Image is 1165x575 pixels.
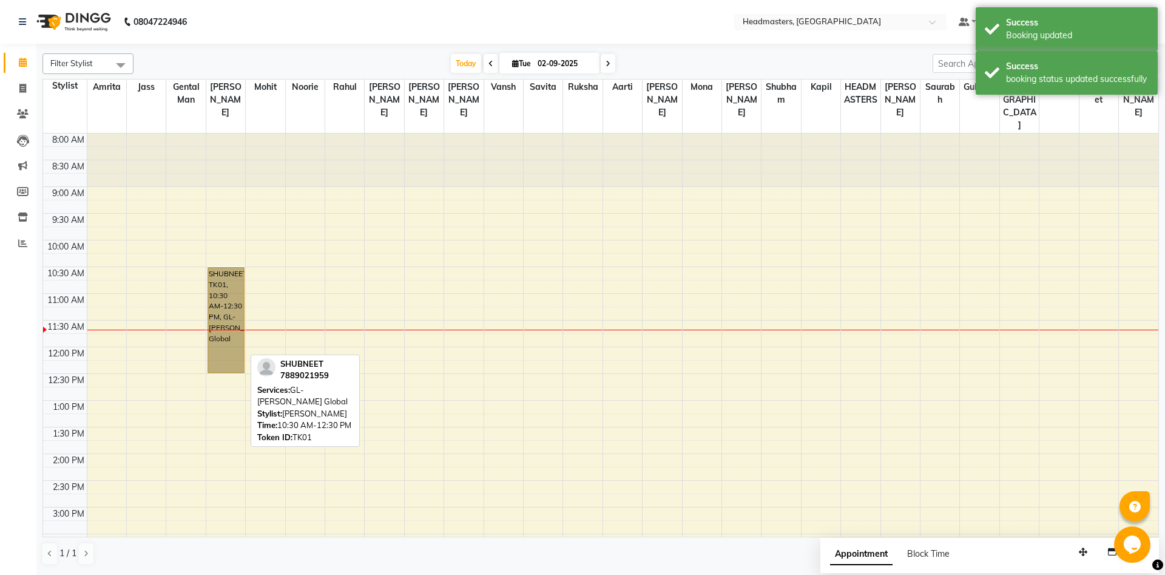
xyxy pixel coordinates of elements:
span: Mona [683,80,721,95]
div: 7889021959 [280,370,329,382]
div: 3:00 PM [50,508,87,520]
span: Services: [257,385,290,395]
span: HEADMASTERS [841,80,880,107]
img: profile [257,358,275,376]
img: logo [31,5,114,39]
span: Gulshan [960,80,999,95]
div: Booking updated [1006,29,1149,42]
span: Appointment [830,543,893,565]
span: Time: [257,420,277,430]
div: TK01 [257,432,353,444]
span: Aarti [603,80,642,95]
span: Ruksha [563,80,602,95]
div: 9:30 AM [50,214,87,226]
div: 12:00 PM [46,347,87,360]
div: 11:00 AM [45,294,87,307]
div: 2:30 PM [50,481,87,494]
span: Kapil [802,80,840,95]
div: 10:00 AM [45,240,87,253]
div: Success [1006,16,1149,29]
div: 10:30 AM-12:30 PM [257,420,353,432]
div: [PERSON_NAME] [257,408,353,420]
span: Shubham [761,80,800,107]
div: 12:30 PM [46,374,87,387]
div: 8:00 AM [50,134,87,146]
span: Saurabh [920,80,959,107]
div: 2:00 PM [50,454,87,467]
span: Today [451,54,481,73]
span: Noorie [286,80,325,95]
input: Search Appointment [933,54,1039,73]
div: 10:30 AM [45,267,87,280]
div: 3:30 PM [50,534,87,547]
span: [PERSON_NAME] [643,80,681,120]
span: 1 / 1 [59,547,76,560]
div: 1:00 PM [50,401,87,413]
span: Stylist: [257,409,282,418]
div: Success [1006,60,1149,73]
span: [PERSON_NAME] [722,80,761,120]
span: Jass [127,80,166,95]
b: 08047224946 [133,5,187,39]
div: 11:30 AM [45,321,87,333]
span: Tue [509,59,534,68]
span: [PERSON_NAME] [405,80,444,120]
div: booking status updated successfully [1006,73,1149,86]
span: Block Time [907,548,950,559]
span: [PERSON_NAME] [444,80,483,120]
div: 9:00 AM [50,187,87,200]
span: [PERSON_NAME] [206,80,245,120]
span: Amrita [87,80,126,95]
span: Token ID: [257,432,292,442]
span: [DEMOGRAPHIC_DATA] [1000,80,1039,133]
span: GL-[PERSON_NAME] Global [257,385,348,407]
div: Stylist [43,80,87,92]
span: [PERSON_NAME] [365,80,404,120]
span: Mohit [246,80,285,95]
span: Savita [524,80,562,95]
span: Rahul [325,80,364,95]
span: [PERSON_NAME] [881,80,920,120]
div: 1:30 PM [50,427,87,440]
span: Filter Stylist [50,58,93,68]
input: 2025-09-02 [534,55,595,73]
span: [PERSON_NAME] [1119,80,1158,120]
span: Vansh [484,80,523,95]
div: 8:30 AM [50,160,87,173]
iframe: chat widget [1114,526,1153,563]
span: Gental Man [166,80,205,107]
span: SHUBNEET [280,359,323,369]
